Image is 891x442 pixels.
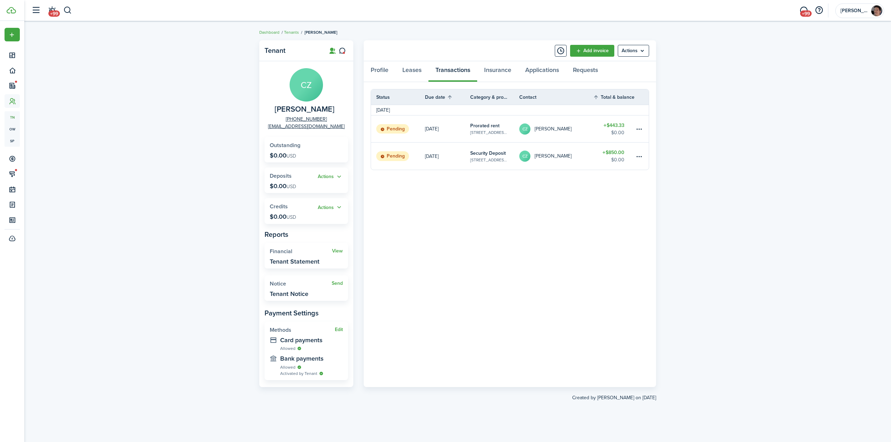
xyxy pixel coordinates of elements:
a: View [332,248,343,254]
a: Profile [364,61,395,82]
p: [DATE] [425,125,439,132]
span: Allowed [280,345,295,352]
th: Sort [593,93,635,101]
avatar-text: CZ [519,123,530,135]
a: Send [332,281,343,286]
th: Sort [425,93,470,101]
span: Allowed [280,364,295,370]
table-profile-info-text: [PERSON_NAME] [535,153,571,159]
widget-stats-title: Notice [270,281,332,287]
a: Insurance [477,61,518,82]
a: tn [5,111,20,123]
p: $0.00 [270,152,296,159]
a: Prorated rent[STREET_ADDRESS], Unit Medium Bedroom w Shared Bath [470,115,519,142]
a: sp [5,135,20,147]
span: Outstanding [270,141,300,149]
status: Pending [376,151,409,161]
a: Messaging [797,2,810,19]
th: Status [371,94,425,101]
button: Search [63,5,72,16]
span: Credits [270,202,288,210]
button: Open resource center [813,5,825,16]
p: $0.00 [270,183,296,190]
span: USD [286,214,296,221]
button: Timeline [555,45,567,57]
span: Deposits [270,172,292,180]
a: Requests [566,61,605,82]
button: Open menu [618,45,649,57]
button: Actions [318,203,343,211]
table-subtitle: [STREET_ADDRESS], Unit Medium Bedroom w Shared Bath [470,129,509,136]
span: [PERSON_NAME] [305,29,337,35]
img: TenantCloud [7,7,16,14]
span: Activated by Tenant [280,370,317,377]
a: Dashboard [259,29,279,35]
p: $0.00 [270,213,296,220]
widget-stats-description: Card payments [280,337,343,344]
table-info-title: Security Deposit [470,150,506,157]
span: Chao Zan [275,105,334,114]
button: Open menu [318,173,343,181]
span: +99 [48,10,60,17]
button: Open sidebar [29,4,42,17]
widget-stats-description: Bank payments [280,355,343,362]
th: Contact [519,94,593,101]
table-amount-description: $0.00 [611,156,624,163]
a: Applications [518,61,566,82]
button: Open menu [318,203,343,211]
a: Leases [395,61,428,82]
panel-main-subtitle: Payment Settings [265,308,348,318]
table-info-title: Prorated rent [470,122,499,129]
table-amount-title: $850.00 [602,149,624,156]
status: Pending [376,124,409,134]
a: $850.00$0.00 [593,143,635,170]
p: [DATE] [425,153,439,160]
widget-stats-description: Tenant Statement [270,258,320,265]
panel-main-title: Tenant [265,47,320,55]
a: Tenants [284,29,299,35]
widget-stats-title: Financial [270,248,332,255]
button: Actions [318,173,343,181]
menu-btn: Actions [618,45,649,57]
a: ow [5,123,20,135]
a: [EMAIL_ADDRESS][DOMAIN_NAME] [268,123,345,130]
a: Pending [371,143,425,170]
span: USD [286,183,296,190]
span: +99 [800,10,812,17]
table-amount-description: $0.00 [611,129,624,136]
th: Category & property [470,94,519,101]
a: [PHONE_NUMBER] [286,115,327,123]
button: Edit [335,327,343,332]
a: CZ[PERSON_NAME] [519,143,593,170]
table-profile-info-text: [PERSON_NAME] [535,126,571,132]
table-subtitle: [STREET_ADDRESS], Unit Medium Bedroom w Shared Bath [470,157,509,163]
a: [DATE] [425,143,470,170]
table-amount-title: $443.33 [604,122,624,129]
a: CZ[PERSON_NAME] [519,115,593,142]
a: [DATE] [425,115,470,142]
td: [DATE] [371,106,395,114]
a: Pending [371,115,425,142]
button: Open menu [5,28,20,41]
avatar-text: CZ [290,68,323,102]
img: Andy [871,5,882,16]
a: Security Deposit[STREET_ADDRESS], Unit Medium Bedroom w Shared Bath [470,143,519,170]
span: Andy [841,8,868,13]
created-at: Created by [PERSON_NAME] on [DATE] [259,387,656,401]
avatar-text: CZ [519,151,530,162]
span: USD [286,152,296,160]
widget-stats-description: Tenant Notice [270,290,308,297]
widget-stats-title: Methods [270,327,335,333]
panel-main-subtitle: Reports [265,229,348,240]
a: $443.33$0.00 [593,115,635,142]
a: Add invoice [570,45,614,57]
a: Notifications [45,2,58,19]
